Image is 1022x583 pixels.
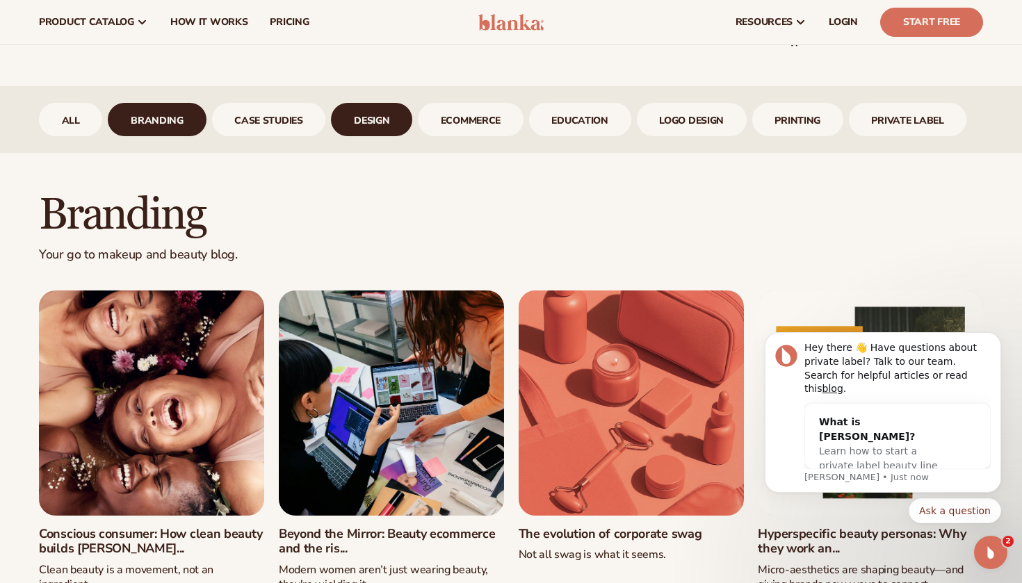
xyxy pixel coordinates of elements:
a: The evolution of corporate swag [519,527,744,542]
a: Conscious consumer: How clean beauty builds [PERSON_NAME]... [39,527,264,557]
a: Start Free [880,8,983,37]
span: How It Works [170,17,248,28]
a: ecommerce [418,103,524,136]
div: 2 / 9 [108,103,206,136]
a: branding [108,103,206,136]
div: 1 / 9 [39,103,102,136]
span: LOGIN [829,17,858,28]
a: design [331,103,412,136]
a: Beyond the Mirror: Beauty ecommerce and the ris... [279,527,504,557]
span: resources [736,17,793,28]
a: Education [529,103,631,136]
div: 8 / 9 [752,103,843,136]
span: pricing [270,17,309,28]
a: logo design [637,103,747,136]
a: printing [752,103,843,136]
div: 3 / 9 [212,103,326,136]
a: All [39,103,102,136]
a: Hyperspecific beauty personas: Why they work an... [758,527,983,557]
iframe: Intercom notifications message [744,302,1022,545]
iframe: Intercom live chat [974,536,1007,569]
img: logo [478,14,544,31]
div: 9 / 9 [849,103,967,136]
a: case studies [212,103,326,136]
span: product catalog [39,17,134,28]
div: 6 / 9 [529,103,631,136]
span: 2 [1003,536,1014,547]
h2: branding [39,192,983,238]
div: 7 / 9 [637,103,747,136]
div: 5 / 9 [418,103,524,136]
a: Private Label [849,103,967,136]
div: 4 / 9 [331,103,412,136]
p: Your go to makeup and beauty blog. [39,247,983,263]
